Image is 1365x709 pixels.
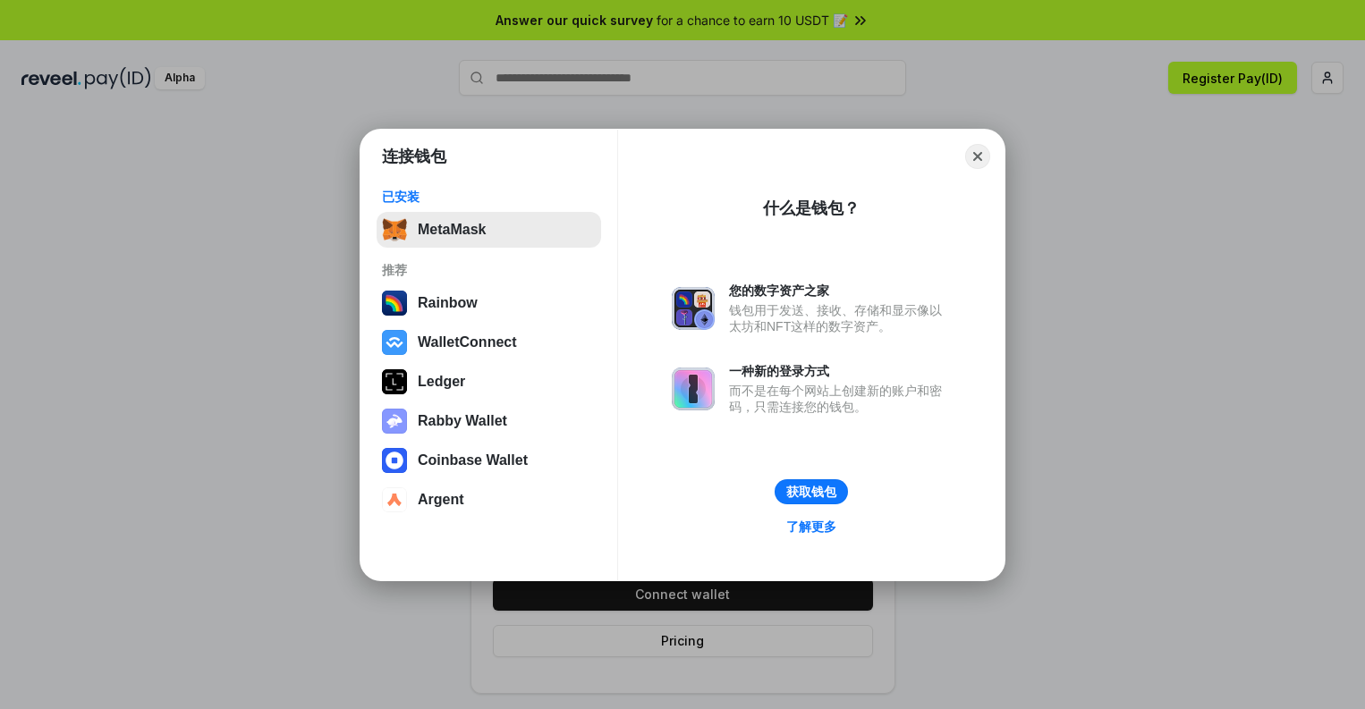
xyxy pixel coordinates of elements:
div: 什么是钱包？ [763,198,860,219]
img: svg+xml,%3Csvg%20fill%3D%22none%22%20height%3D%2233%22%20viewBox%3D%220%200%2035%2033%22%20width%... [382,217,407,242]
h1: 连接钱包 [382,146,446,167]
img: svg+xml,%3Csvg%20xmlns%3D%22http%3A%2F%2Fwww.w3.org%2F2000%2Fsvg%22%20fill%3D%22none%22%20viewBox... [382,409,407,434]
button: 获取钱包 [775,479,848,504]
div: 一种新的登录方式 [729,363,951,379]
div: Rainbow [418,295,478,311]
div: MetaMask [418,222,486,238]
img: svg+xml,%3Csvg%20xmlns%3D%22http%3A%2F%2Fwww.w3.org%2F2000%2Fsvg%22%20width%3D%2228%22%20height%3... [382,369,407,394]
div: 而不是在每个网站上创建新的账户和密码，只需连接您的钱包。 [729,383,951,415]
img: svg+xml,%3Csvg%20width%3D%2228%22%20height%3D%2228%22%20viewBox%3D%220%200%2028%2028%22%20fill%3D... [382,330,407,355]
div: Argent [418,492,464,508]
div: WalletConnect [418,334,517,350]
div: 推荐 [382,262,596,278]
button: Ledger [377,364,601,400]
a: 了解更多 [776,515,847,538]
button: Coinbase Wallet [377,443,601,478]
button: MetaMask [377,212,601,248]
button: Rabby Wallet [377,403,601,439]
div: 您的数字资产之家 [729,283,951,299]
div: Coinbase Wallet [418,452,528,468]
button: WalletConnect [377,325,601,360]
img: svg+xml,%3Csvg%20width%3D%2228%22%20height%3D%2228%22%20viewBox%3D%220%200%2028%2028%22%20fill%3D... [382,448,407,473]
div: 已安装 [382,189,596,205]
div: 获取钱包 [786,484,836,500]
div: 了解更多 [786,519,836,535]
img: svg+xml,%3Csvg%20width%3D%22120%22%20height%3D%22120%22%20viewBox%3D%220%200%20120%20120%22%20fil... [382,291,407,316]
img: svg+xml,%3Csvg%20width%3D%2228%22%20height%3D%2228%22%20viewBox%3D%220%200%2028%2028%22%20fill%3D... [382,487,407,512]
button: Rainbow [377,285,601,321]
img: svg+xml,%3Csvg%20xmlns%3D%22http%3A%2F%2Fwww.w3.org%2F2000%2Fsvg%22%20fill%3D%22none%22%20viewBox... [672,367,715,410]
button: Close [965,144,990,169]
div: Ledger [418,374,465,390]
div: Rabby Wallet [418,413,507,429]
button: Argent [377,482,601,518]
div: 钱包用于发送、接收、存储和显示像以太坊和NFT这样的数字资产。 [729,302,951,334]
img: svg+xml,%3Csvg%20xmlns%3D%22http%3A%2F%2Fwww.w3.org%2F2000%2Fsvg%22%20fill%3D%22none%22%20viewBox... [672,287,715,330]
